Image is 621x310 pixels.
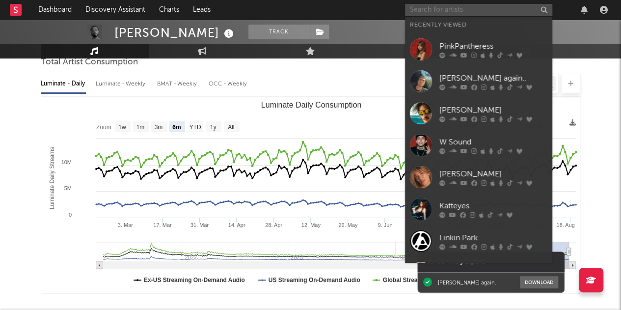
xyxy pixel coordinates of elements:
text: 18. Aug [556,222,574,228]
text: YTD [189,124,201,131]
a: Linkin Park [405,225,552,257]
text: 3m [154,124,162,131]
text: Zoom [96,124,111,131]
div: [PERSON_NAME] [439,104,547,116]
a: PinkPantheress [405,33,552,65]
span: Total Artist Consumption [41,56,138,68]
text: 0 [68,212,71,218]
a: Katteyes [405,193,552,225]
text: 10M [61,159,71,165]
text: 31. Mar [190,222,209,228]
div: [PERSON_NAME] again.. [439,72,547,84]
text: 26. May [338,222,358,228]
text: All [228,124,234,131]
div: [PERSON_NAME] again.. [438,279,498,286]
a: [PERSON_NAME] [405,97,552,129]
text: Ex-US Streaming On-Demand Audio [144,277,245,283]
svg: Luminate Daily Consumption [41,97,581,293]
text: 6m [172,124,181,131]
div: [PERSON_NAME] [439,168,547,180]
text: 1m [136,124,144,131]
text: 9. Jun [378,222,392,228]
div: Katteyes [439,200,547,212]
button: Download [520,276,558,288]
input: Search for artists [405,4,552,16]
text: 1y [210,124,216,131]
div: [PERSON_NAME] [114,25,236,41]
text: Luminate Daily Streams [48,147,55,209]
a: [PERSON_NAME] [405,161,552,193]
text: US Streaming On-Demand Audio [268,277,360,283]
text: 28. Apr [265,222,282,228]
button: Track [248,25,310,39]
div: W Sound [439,136,547,148]
text: 14. Apr [228,222,245,228]
text: 12. May [301,222,321,228]
text: 5M [64,185,71,191]
text: Global Streaming On-Demand Audio [382,277,485,283]
text: 17. Mar [153,222,172,228]
text: 1w [118,124,126,131]
div: Recently Viewed [410,19,547,31]
text: Luminate Daily Consumption [261,101,361,109]
a: [PERSON_NAME] [405,257,552,289]
text: 3. Mar [117,222,133,228]
a: W Sound [405,129,552,161]
div: Linkin Park [439,232,547,244]
div: PinkPantheress [439,40,547,52]
a: [PERSON_NAME] again.. [405,65,552,97]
